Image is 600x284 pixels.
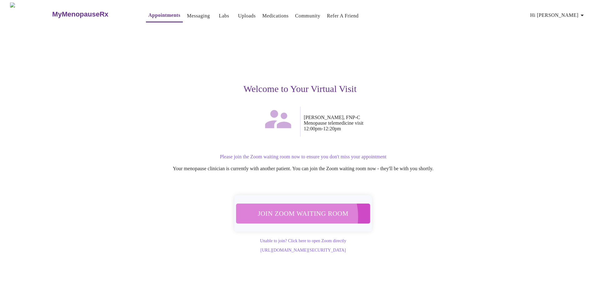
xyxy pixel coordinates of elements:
[10,2,52,26] img: MyMenopauseRx Logo
[304,115,492,132] p: [PERSON_NAME], FNP-C Menopause telemedicine visit 12:00pm - 12:20pm
[236,10,258,22] button: Uploads
[187,12,210,20] a: Messaging
[52,3,133,25] a: MyMenopauseRx
[236,204,370,223] button: Join Zoom Waiting Room
[260,248,346,253] a: [URL][DOMAIN_NAME][SECURITY_DATA]
[324,10,361,22] button: Refer a Friend
[148,11,180,20] a: Appointments
[295,12,320,20] a: Community
[146,9,183,22] button: Appointments
[530,11,586,20] span: Hi [PERSON_NAME]
[184,10,212,22] button: Messaging
[52,10,108,18] h3: MyMenopauseRx
[292,10,323,22] button: Community
[327,12,359,20] a: Refer a Friend
[214,10,234,22] button: Labs
[244,208,362,219] span: Join Zoom Waiting Room
[528,9,588,22] button: Hi [PERSON_NAME]
[114,166,492,171] p: Your menopause clinician is currently with another patient. You can join the Zoom waiting room no...
[114,154,492,160] p: Please join the Zoom waiting room now to ensure you don't miss your appointment
[107,84,492,94] h3: Welcome to Your Virtual Visit
[219,12,229,20] a: Labs
[238,12,256,20] a: Uploads
[260,238,346,243] a: Unable to join? Click here to open Zoom directly
[262,12,288,20] a: Medications
[260,10,291,22] button: Medications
